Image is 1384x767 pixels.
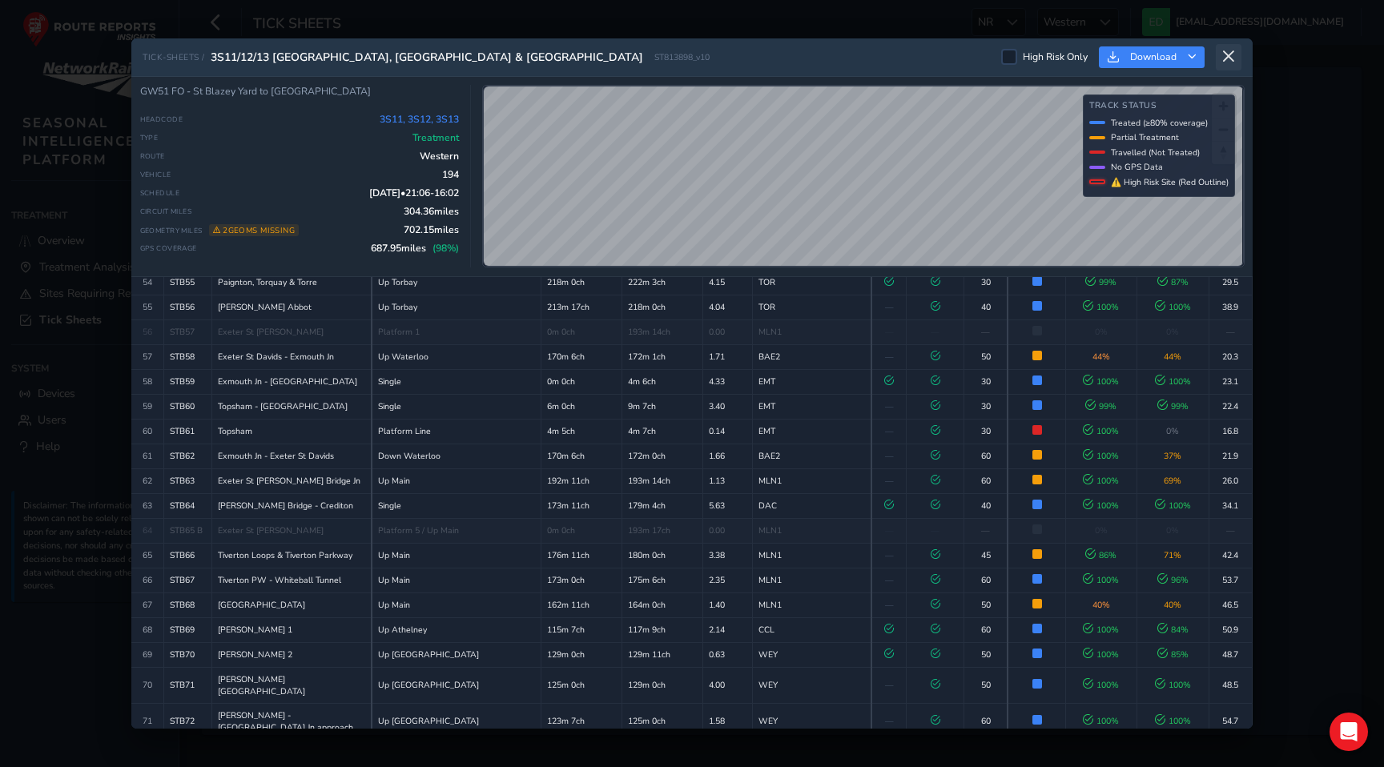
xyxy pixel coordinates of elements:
[964,444,1008,468] td: 60
[372,394,541,419] td: Single
[703,344,752,369] td: 1.71
[1164,475,1181,487] span: 69 %
[703,419,752,444] td: 0.14
[622,295,703,319] td: 218m 0ch
[752,518,871,543] td: MLN1
[1209,270,1252,295] td: 29.5
[885,400,894,412] span: —
[1083,301,1119,313] span: 100 %
[372,617,541,642] td: Up Athelney
[372,642,541,667] td: Up [GEOGRAPHIC_DATA]
[1111,131,1179,143] span: Partial Treatment
[1083,450,1119,462] span: 100 %
[1157,400,1189,412] span: 99 %
[372,667,541,703] td: Up [GEOGRAPHIC_DATA]
[964,319,1008,344] td: —
[964,295,1008,319] td: 40
[964,270,1008,295] td: 30
[372,543,541,568] td: Up Main
[1083,475,1119,487] span: 100 %
[752,568,871,592] td: MLN1
[218,624,292,636] span: [PERSON_NAME] 1
[885,351,894,363] span: —
[1209,493,1252,518] td: 34.1
[752,543,871,568] td: MLN1
[622,419,703,444] td: 4m 7ch
[752,468,871,493] td: MLN1
[1083,679,1119,691] span: 100 %
[1083,649,1119,661] span: 100 %
[885,679,894,691] span: —
[1095,524,1108,536] span: 0%
[885,326,894,338] span: —
[752,394,871,419] td: EMT
[1095,326,1108,338] span: 0%
[964,703,1008,739] td: 60
[1209,444,1252,468] td: 21.9
[964,543,1008,568] td: 45
[541,344,622,369] td: 170m 6ch
[372,568,541,592] td: Up Main
[372,270,541,295] td: Up Torbay
[1085,276,1116,288] span: 99 %
[885,574,894,586] span: —
[372,344,541,369] td: Up Waterloo
[1330,713,1368,751] div: Open Intercom Messenger
[218,574,341,586] span: Tiverton PW - Whiteball Tunnel
[622,344,703,369] td: 172m 1ch
[1209,617,1252,642] td: 50.9
[372,493,541,518] td: Single
[1164,351,1181,363] span: 44 %
[622,468,703,493] td: 193m 14ch
[541,419,622,444] td: 4m 5ch
[1209,394,1252,419] td: 22.4
[703,642,752,667] td: 0.63
[931,326,939,338] span: —
[372,444,541,468] td: Down Waterloo
[885,450,894,462] span: —
[1083,624,1119,636] span: 100 %
[1209,543,1252,568] td: 42.4
[752,617,871,642] td: CCL
[1209,468,1252,493] td: 26.0
[964,617,1008,642] td: 60
[964,419,1008,444] td: 30
[703,703,752,739] td: 1.58
[622,568,703,592] td: 175m 6ch
[218,709,366,733] span: [PERSON_NAME] - [GEOGRAPHIC_DATA] Jn approach
[885,301,894,313] span: —
[1166,524,1179,536] span: 0%
[622,642,703,667] td: 129m 11ch
[541,394,622,419] td: 6m 0ch
[541,543,622,568] td: 176m 11ch
[622,543,703,568] td: 180m 0ch
[1209,703,1252,739] td: 54.7
[964,667,1008,703] td: 50
[218,673,366,697] span: [PERSON_NAME][GEOGRAPHIC_DATA]
[752,295,871,319] td: TOR
[622,518,703,543] td: 193m 17ch
[752,270,871,295] td: TOR
[885,524,894,536] span: —
[372,468,541,493] td: Up Main
[412,131,459,144] span: Treatment
[140,224,300,236] span: Geometry Miles
[1083,375,1119,388] span: 100 %
[703,295,752,319] td: 4.04
[209,224,300,236] span: 2 geoms missing
[1209,592,1252,617] td: 46.5
[541,493,622,518] td: 173m 11ch
[885,425,894,437] span: —
[622,369,703,394] td: 4m 6ch
[964,493,1008,518] td: 40
[218,425,252,437] span: Topsham
[885,599,894,611] span: —
[1083,425,1119,437] span: 100 %
[885,549,894,561] span: —
[1164,450,1181,462] span: 37 %
[1111,176,1229,188] span: ⚠ High Risk Site (Red Outline)
[703,369,752,394] td: 4.33
[1111,117,1208,129] span: Treated (≥80% coverage)
[703,592,752,617] td: 1.40
[404,205,459,218] span: 304.36 miles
